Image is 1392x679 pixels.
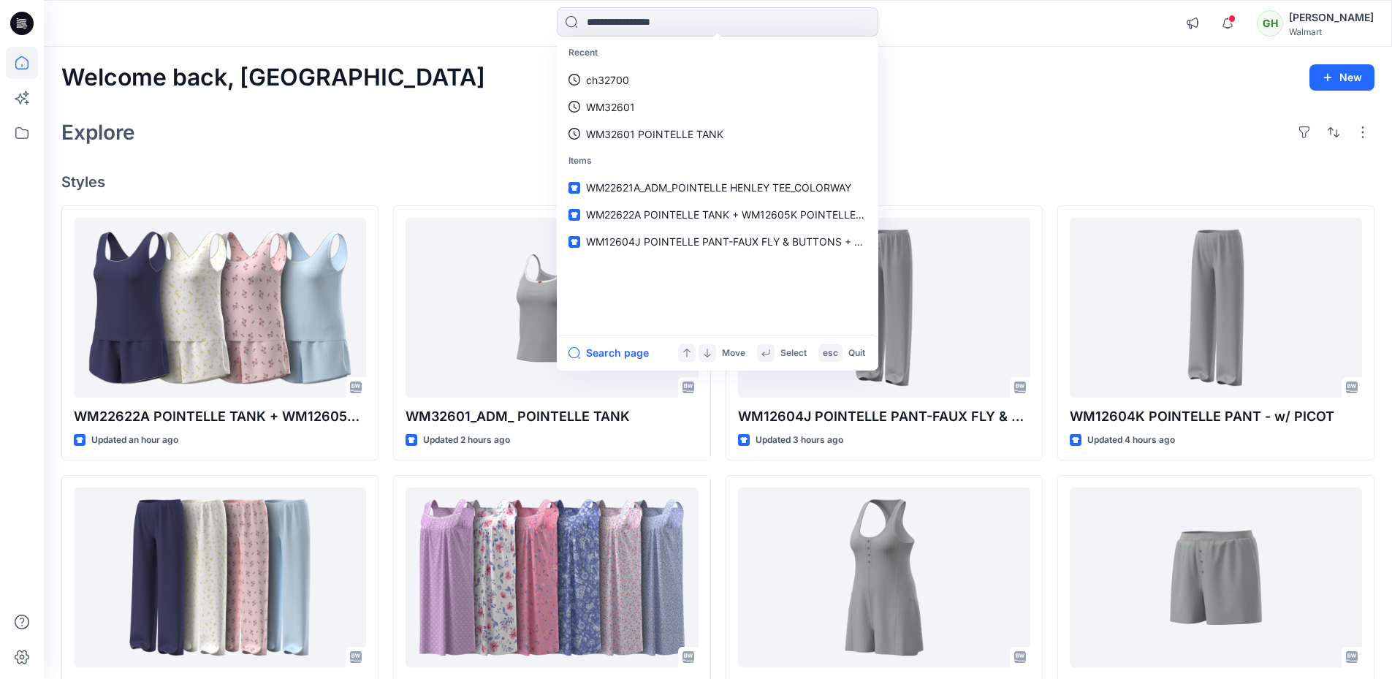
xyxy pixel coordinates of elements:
[91,433,178,448] p: Updated an hour ago
[61,121,135,144] h2: Explore
[423,433,510,448] p: Updated 2 hours ago
[568,344,649,362] button: Search page
[586,72,629,88] p: ch32700
[1289,9,1374,26] div: [PERSON_NAME]
[560,121,875,148] a: WM32601 POINTELLE TANK
[738,406,1030,427] p: WM12604J POINTELLE PANT-FAUX FLY & BUTTONS + PICOT
[756,433,843,448] p: Updated 3 hours ago
[823,346,838,361] p: esc
[586,99,635,115] p: WM32601
[1070,218,1362,398] a: WM12604K POINTELLE PANT - w/ PICOT
[61,64,485,91] h2: Welcome back, [GEOGRAPHIC_DATA]
[406,488,698,668] a: WM12381D_COLORWAY
[586,126,723,142] p: WM32601 POINTELLE TANK
[560,228,875,255] a: WM12604J POINTELLE PANT-FAUX FLY & BUTTONS + PICOT
[560,174,875,201] a: WM22621A_ADM_POINTELLE HENLEY TEE_COLORWAY
[560,39,875,67] p: Recent
[780,346,807,361] p: Select
[722,346,745,361] p: Move
[586,235,886,248] span: WM12604J POINTELLE PANT-FAUX FLY & BUTTONS + PICOT
[560,94,875,121] a: WM32601
[560,148,875,175] p: Items
[586,208,1008,221] span: WM22622A POINTELLE TANK + WM12605K POINTELLE SHORT -w- PICOT_COLORWAY
[74,488,366,668] a: WM12604K POINTELLE PANT - w/ PICOT_COLORWAY
[61,173,1374,191] h4: Styles
[1309,64,1374,91] button: New
[560,67,875,94] a: ch32700
[406,406,698,427] p: WM32601_ADM_ POINTELLE TANK
[406,218,698,398] a: WM32601_ADM_ POINTELLE TANK
[74,218,366,398] a: WM22622A POINTELLE TANK + WM12605K POINTELLE SHORT -w- PICOT_COLORWAY
[738,218,1030,398] a: WM12604J POINTELLE PANT-FAUX FLY & BUTTONS + PICOT
[586,181,851,194] span: WM22621A_ADM_POINTELLE HENLEY TEE_COLORWAY
[1087,433,1175,448] p: Updated 4 hours ago
[738,488,1030,668] a: WM32606_ADM_POINTELLE ROMPER
[1289,26,1374,37] div: Walmart
[560,201,875,228] a: WM22622A POINTELLE TANK + WM12605K POINTELLE SHORT -w- PICOT_COLORWAY
[1070,488,1362,668] a: WM22610A_ADM_ESSENTIALS SHORT
[74,406,366,427] p: WM22622A POINTELLE TANK + WM12605K POINTELLE SHORT -w- PICOT_COLORWAY
[1070,406,1362,427] p: WM12604K POINTELLE PANT - w/ PICOT
[848,346,865,361] p: Quit
[1257,10,1283,37] div: GH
